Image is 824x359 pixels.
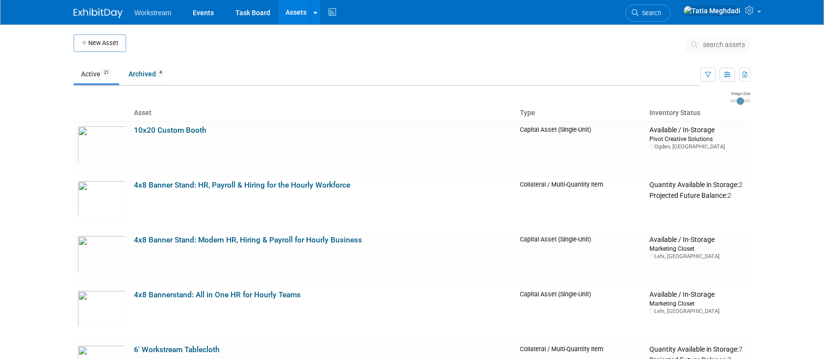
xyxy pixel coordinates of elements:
a: 4x8 Banner Stand: Modern HR, Hiring & Payroll for Hourly Business [134,236,362,244]
a: Active21 [74,65,119,83]
button: New Asset [74,34,126,52]
img: Tatia Meghdadi [683,5,741,16]
span: 21 [101,69,112,76]
div: Available / In-Storage [649,126,747,135]
td: Capital Asset (Single-Unit) [516,232,645,287]
a: 10x20 Custom Booth [134,126,206,135]
div: Lehi, [GEOGRAPHIC_DATA] [649,253,747,260]
td: Capital Asset (Single-Unit) [516,287,645,341]
span: Search [639,9,661,17]
td: Collateral / Multi-Quantity Item [516,177,645,232]
div: Marketing Closet [649,244,747,253]
th: Asset [130,105,516,121]
div: Available / In-Storage [649,290,747,299]
div: Ogden, [GEOGRAPHIC_DATA] [649,143,747,150]
div: Pivot Creative Solutions [649,135,747,143]
span: 2 [727,191,731,199]
span: Workstream [134,9,171,17]
span: 4 [156,69,165,76]
th: Type [516,105,645,121]
div: Lehi, [GEOGRAPHIC_DATA] [649,308,747,315]
a: 6' Workstream Tablecloth [134,345,220,354]
span: 7 [739,345,743,353]
div: Image Size [730,91,750,96]
div: Quantity Available in Storage: [649,181,747,190]
div: Available / In-Storage [649,236,747,244]
span: 2 [739,181,743,189]
a: Search [625,4,670,22]
a: Archived4 [121,65,172,83]
img: ExhibitDay [74,8,123,18]
div: Projected Future Balance: [649,190,747,200]
span: search assets [703,41,745,48]
div: Quantity Available in Storage: [649,345,747,354]
td: Capital Asset (Single-Unit) [516,121,645,177]
a: 4x8 Bannerstand: All in One HR for Hourly Teams [134,290,301,299]
button: search assets [686,37,750,52]
a: 4x8 Banner Stand: HR, Payroll & Hiring for the Hourly Workforce [134,181,350,190]
div: Marketing Closet [649,299,747,308]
